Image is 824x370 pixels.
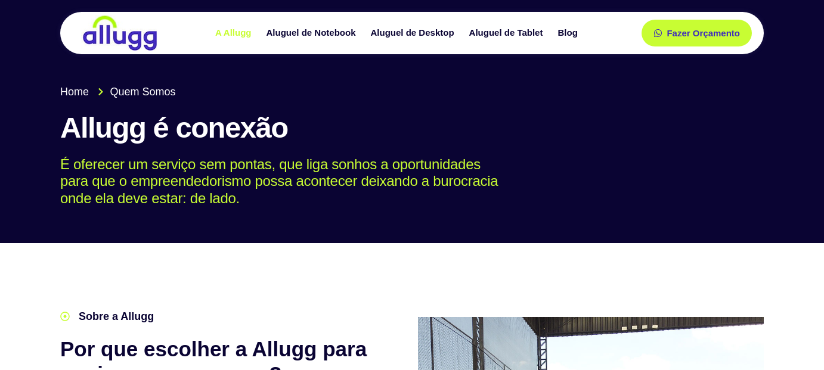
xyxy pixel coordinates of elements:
a: Blog [552,23,586,43]
p: É oferecer um serviço sem pontas, que liga sonhos a oportunidades para que o empreendedorismo pos... [60,156,746,207]
a: A Allugg [209,23,261,43]
span: Home [60,84,89,100]
a: Aluguel de Desktop [365,23,463,43]
img: locação de TI é Allugg [81,15,159,51]
span: Quem Somos [107,84,176,100]
span: Fazer Orçamento [667,29,740,38]
a: Fazer Orçamento [642,20,752,46]
span: Sobre a Allugg [76,309,154,325]
h1: Allugg é conexão [60,112,764,144]
a: Aluguel de Tablet [463,23,552,43]
a: Aluguel de Notebook [261,23,365,43]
